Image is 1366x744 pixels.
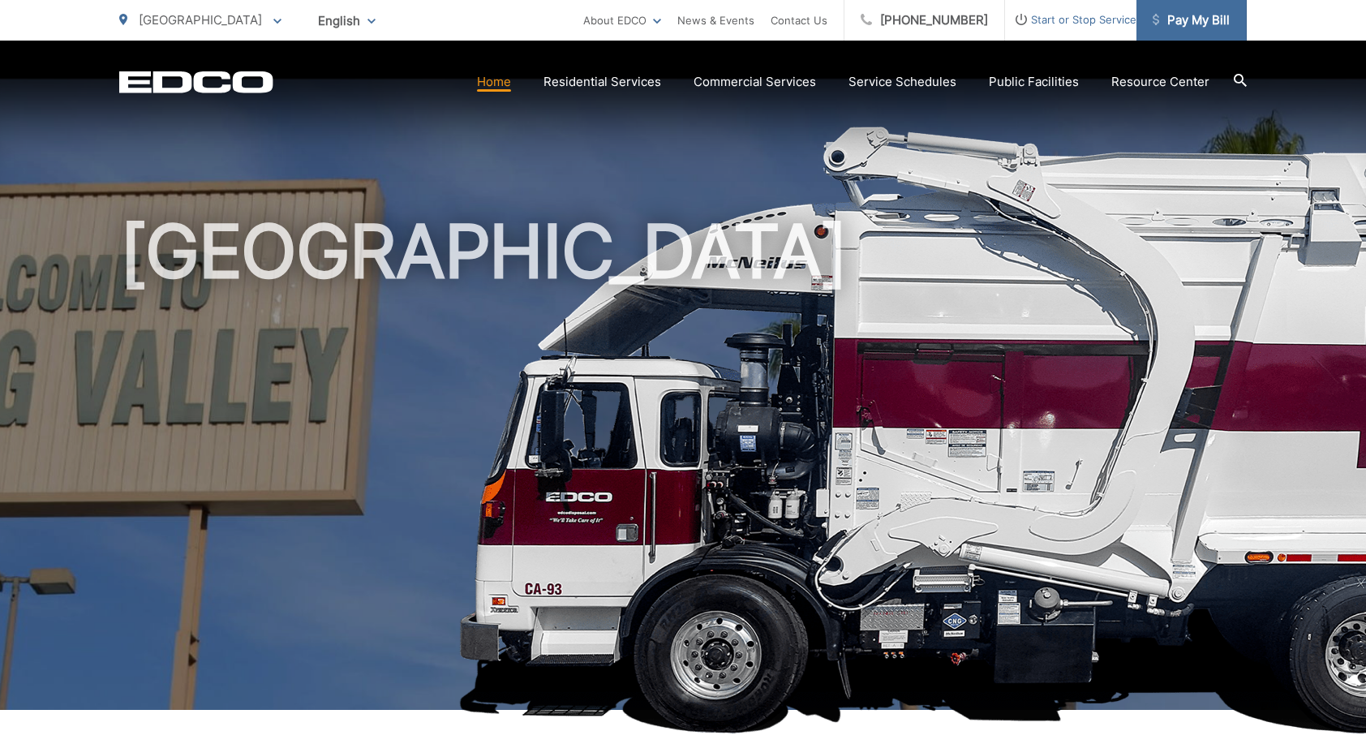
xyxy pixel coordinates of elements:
[848,72,956,92] a: Service Schedules
[119,211,1247,725] h1: [GEOGRAPHIC_DATA]
[771,11,827,30] a: Contact Us
[139,12,262,28] span: [GEOGRAPHIC_DATA]
[543,72,661,92] a: Residential Services
[306,6,388,35] span: English
[694,72,816,92] a: Commercial Services
[119,71,273,93] a: EDCD logo. Return to the homepage.
[677,11,754,30] a: News & Events
[583,11,661,30] a: About EDCO
[989,72,1079,92] a: Public Facilities
[1111,72,1209,92] a: Resource Center
[1153,11,1230,30] span: Pay My Bill
[477,72,511,92] a: Home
